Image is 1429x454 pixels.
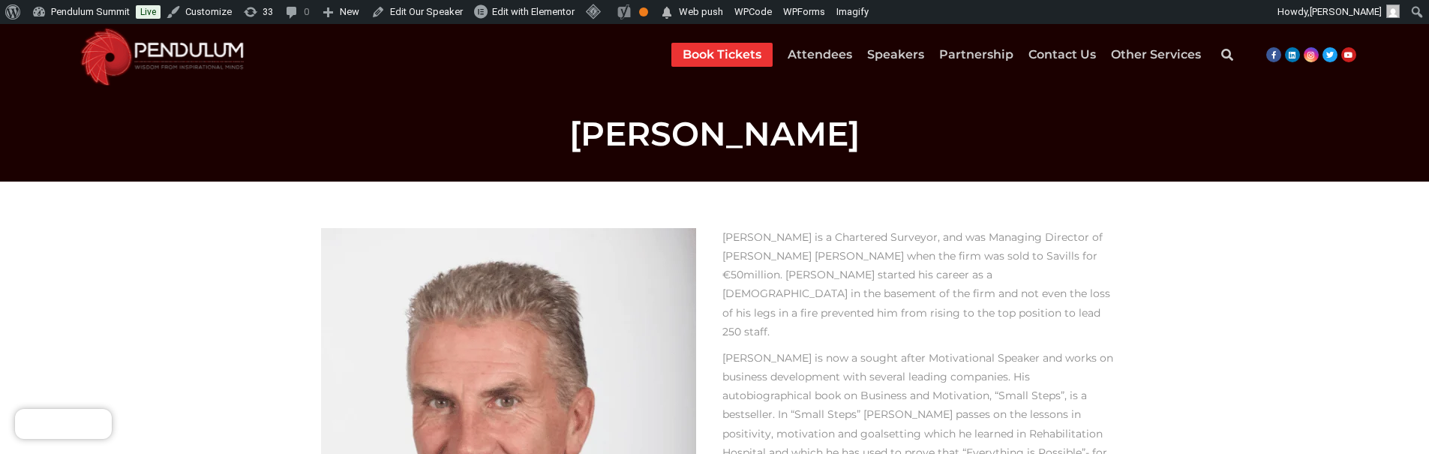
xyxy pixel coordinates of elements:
[492,6,575,17] span: Edit with Elementor
[683,43,761,67] a: Book Tickets
[1111,43,1201,67] a: Other Services
[722,228,1120,341] p: [PERSON_NAME] is a Chartered Surveyor, and was Managing Director of [PERSON_NAME] [PERSON_NAME] w...
[1310,6,1382,17] span: [PERSON_NAME]
[788,43,852,67] a: Attendees
[659,2,674,23] span: 
[939,43,1013,67] a: Partnership
[639,8,648,17] div: OK
[15,409,112,439] iframe: Brevo live chat
[1028,43,1096,67] a: Contact Us
[71,24,254,86] img: cropped-cropped-Pendulum-Summit-Logo-Website.png
[136,5,161,19] a: Live
[867,43,924,67] a: Speakers
[1212,40,1242,70] div: Search
[671,43,1201,67] nav: Menu
[295,117,1135,150] h1: [PERSON_NAME]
